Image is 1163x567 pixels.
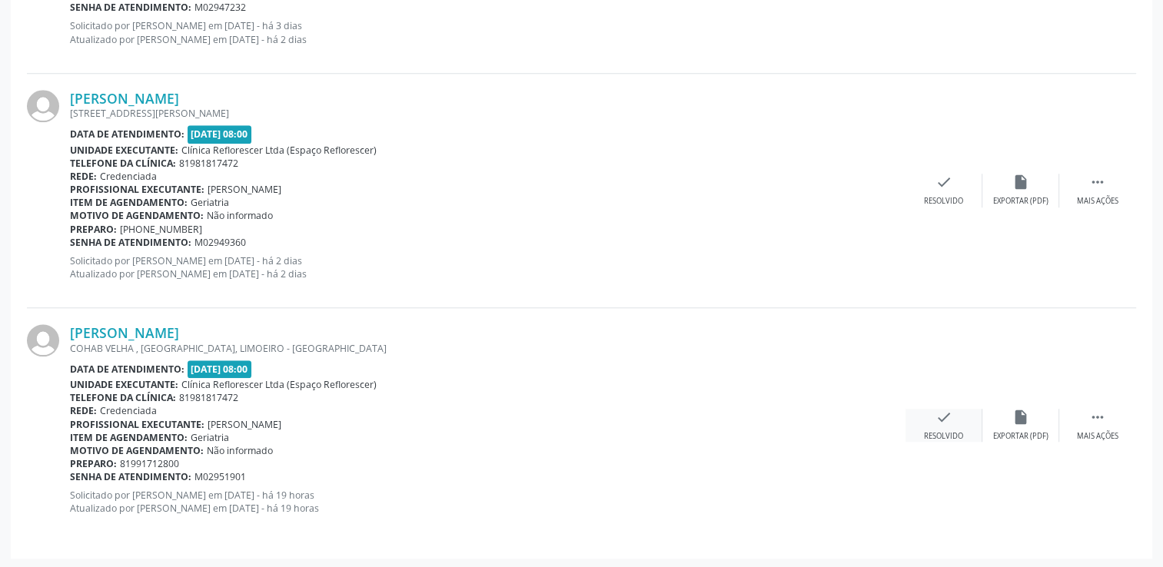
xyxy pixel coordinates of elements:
b: Item de agendamento: [70,431,188,444]
span: Credenciada [100,404,157,417]
img: img [27,90,59,122]
b: Motivo de agendamento: [70,209,204,222]
span: Não informado [207,209,273,222]
b: Item de agendamento: [70,196,188,209]
b: Senha de atendimento: [70,236,191,249]
span: 81991712800 [120,457,179,470]
b: Data de atendimento: [70,128,184,141]
b: Telefone da clínica: [70,157,176,170]
b: Unidade executante: [70,378,178,391]
span: [PHONE_NUMBER] [120,223,202,236]
div: [STREET_ADDRESS][PERSON_NAME] [70,107,905,120]
i: insert_drive_file [1012,174,1029,191]
b: Rede: [70,170,97,183]
span: 81981817472 [179,157,238,170]
span: M02951901 [194,470,246,483]
b: Preparo: [70,223,117,236]
i: insert_drive_file [1012,409,1029,426]
div: Mais ações [1077,196,1118,207]
b: Data de atendimento: [70,363,184,376]
span: M02949360 [194,236,246,249]
span: [DATE] 08:00 [188,360,252,378]
b: Unidade executante: [70,144,178,157]
img: img [27,324,59,356]
span: [PERSON_NAME] [208,418,281,431]
i:  [1089,174,1106,191]
div: Exportar (PDF) [993,431,1048,442]
div: Resolvido [924,196,963,207]
div: COHAB VELHA , [GEOGRAPHIC_DATA], LIMOEIRO - [GEOGRAPHIC_DATA] [70,342,905,355]
a: [PERSON_NAME] [70,324,179,341]
b: Motivo de agendamento: [70,444,204,457]
b: Rede: [70,404,97,417]
b: Profissional executante: [70,418,204,431]
b: Telefone da clínica: [70,391,176,404]
span: 81981817472 [179,391,238,404]
span: Não informado [207,444,273,457]
p: Solicitado por [PERSON_NAME] em [DATE] - há 2 dias Atualizado por [PERSON_NAME] em [DATE] - há 2 ... [70,254,905,280]
i: check [935,409,952,426]
p: Solicitado por [PERSON_NAME] em [DATE] - há 19 horas Atualizado por [PERSON_NAME] em [DATE] - há ... [70,489,905,515]
div: Exportar (PDF) [993,196,1048,207]
span: Clínica Reflorescer Ltda (Espaço Reflorescer) [181,378,377,391]
span: Credenciada [100,170,157,183]
span: M02947232 [194,1,246,14]
b: Senha de atendimento: [70,470,191,483]
div: Resolvido [924,431,963,442]
b: Senha de atendimento: [70,1,191,14]
span: [DATE] 08:00 [188,125,252,143]
div: Mais ações [1077,431,1118,442]
span: Geriatria [191,196,229,209]
i: check [935,174,952,191]
b: Preparo: [70,457,117,470]
p: Solicitado por [PERSON_NAME] em [DATE] - há 3 dias Atualizado por [PERSON_NAME] em [DATE] - há 2 ... [70,19,905,45]
span: Geriatria [191,431,229,444]
span: Clínica Reflorescer Ltda (Espaço Reflorescer) [181,144,377,157]
a: [PERSON_NAME] [70,90,179,107]
span: [PERSON_NAME] [208,183,281,196]
b: Profissional executante: [70,183,204,196]
i:  [1089,409,1106,426]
